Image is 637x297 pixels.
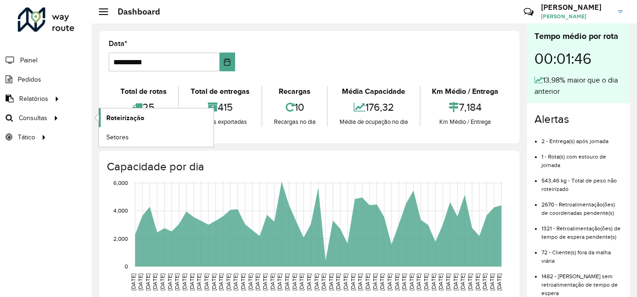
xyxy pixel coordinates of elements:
[437,274,444,290] text: [DATE]
[518,2,539,22] a: Contato Rápido
[430,274,437,290] text: [DATE]
[320,274,326,290] text: [DATE]
[350,274,356,290] text: [DATE]
[265,86,325,97] div: Recargas
[99,108,214,127] a: Roteirização
[130,274,136,290] text: [DATE]
[415,274,422,290] text: [DATE]
[534,113,622,126] h4: Alertas
[467,274,473,290] text: [DATE]
[174,274,180,290] text: [DATE]
[254,274,260,290] text: [DATE]
[291,274,297,290] text: [DATE]
[423,274,429,290] text: [DATE]
[541,169,622,193] li: 543,46 kg - Total de peso não roteirizado
[106,132,129,142] span: Setores
[452,274,459,290] text: [DATE]
[262,274,268,290] text: [DATE]
[401,274,407,290] text: [DATE]
[269,274,275,290] text: [DATE]
[218,274,224,290] text: [DATE]
[534,75,622,97] div: 13,98% maior que o dia anterior
[474,274,481,290] text: [DATE]
[203,274,209,290] text: [DATE]
[18,132,35,142] span: Tático
[481,274,488,290] text: [DATE]
[284,274,290,290] text: [DATE]
[111,97,176,117] div: 25
[328,274,334,290] text: [DATE]
[19,113,47,123] span: Consultas
[108,7,160,17] h2: Dashboard
[534,43,622,75] div: 00:01:46
[18,75,41,84] span: Pedidos
[181,97,259,117] div: 415
[181,274,187,290] text: [DATE]
[247,274,253,290] text: [DATE]
[541,3,611,12] h3: [PERSON_NAME]
[107,160,510,174] h4: Capacidade por dia
[394,274,400,290] text: [DATE]
[113,180,128,186] text: 6,000
[408,274,415,290] text: [DATE]
[489,274,495,290] text: [DATE]
[541,193,622,217] li: 2670 - Retroalimentação(ões) de coordenadas pendente(s)
[386,274,393,290] text: [DATE]
[152,274,158,290] text: [DATE]
[335,274,341,290] text: [DATE]
[298,274,304,290] text: [DATE]
[330,97,417,117] div: 176,32
[372,274,378,290] text: [DATE]
[225,274,231,290] text: [DATE]
[181,86,259,97] div: Total de entregas
[313,274,319,290] text: [DATE]
[125,263,128,269] text: 0
[109,38,127,49] label: Data
[196,274,202,290] text: [DATE]
[541,217,622,241] li: 1321 - Retroalimentação(ões) de tempo de espera pendente(s)
[364,274,370,290] text: [DATE]
[181,117,259,127] div: Entregas exportadas
[357,274,363,290] text: [DATE]
[167,274,173,290] text: [DATE]
[20,55,37,65] span: Painel
[145,274,151,290] text: [DATE]
[189,274,195,290] text: [DATE]
[276,274,282,290] text: [DATE]
[99,128,214,146] a: Setores
[423,97,508,117] div: 7,184
[423,86,508,97] div: Km Médio / Entrega
[342,274,348,290] text: [DATE]
[541,241,622,265] li: 72 - Cliente(s) fora da malha viária
[113,236,128,242] text: 2,000
[111,86,176,97] div: Total de rotas
[106,113,144,123] span: Roteirização
[113,208,128,214] text: 4,000
[306,274,312,290] text: [DATE]
[330,86,417,97] div: Média Capacidade
[541,12,611,21] span: [PERSON_NAME]
[211,274,217,290] text: [DATE]
[330,117,417,127] div: Média de ocupação no dia
[541,130,622,145] li: 2 - Entrega(s) após jornada
[459,274,466,290] text: [DATE]
[265,97,325,117] div: 10
[445,274,451,290] text: [DATE]
[379,274,385,290] text: [DATE]
[541,145,622,169] li: 1 - Rota(s) com estouro de jornada
[423,117,508,127] div: Km Médio / Entrega
[534,30,622,43] div: Tempo médio por rota
[232,274,238,290] text: [DATE]
[19,94,48,104] span: Relatórios
[496,274,502,290] text: [DATE]
[137,274,143,290] text: [DATE]
[220,53,235,71] button: Choose Date
[240,274,246,290] text: [DATE]
[265,117,325,127] div: Recargas no dia
[159,274,165,290] text: [DATE]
